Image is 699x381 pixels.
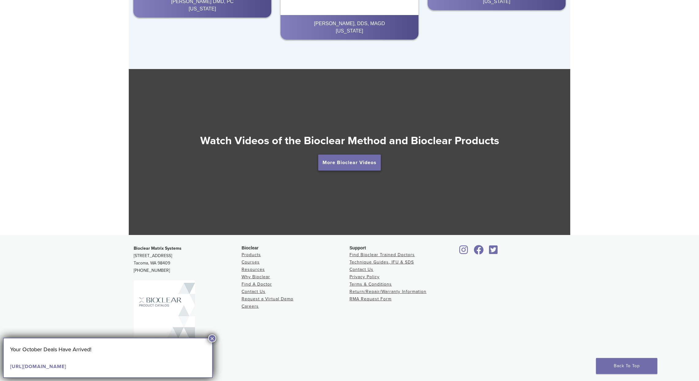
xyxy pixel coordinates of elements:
[134,246,181,251] strong: Bioclear Matrix Systems
[242,245,258,250] span: Bioclear
[349,296,392,302] a: RMA Request Form
[487,249,500,255] a: Bioclear
[134,364,565,372] div: ©2025 Bioclear
[349,289,426,294] a: Return/Repair/Warranty Information
[472,249,486,255] a: Bioclear
[242,267,265,272] a: Resources
[318,155,381,171] a: More Bioclear Videos
[349,282,392,287] a: Terms & Conditions
[285,27,414,35] div: [US_STATE]
[242,252,261,257] a: Products
[134,245,242,274] p: [STREET_ADDRESS] Tacoma, WA 98409 [PHONE_NUMBER]
[457,249,470,255] a: Bioclear
[138,5,266,13] div: [US_STATE]
[349,274,380,279] a: Privacy Policy
[349,267,373,272] a: Contact Us
[208,334,216,342] button: Close
[285,20,414,27] div: [PERSON_NAME], DDS, MAGD
[349,252,415,257] a: Find Bioclear Trained Doctors
[242,304,259,309] a: Careers
[596,358,657,374] a: Back To Top
[242,282,272,287] a: Find A Doctor
[10,345,206,354] p: Your October Deals Have Arrived!
[242,274,270,279] a: Why Bioclear
[134,280,195,360] img: Bioclear
[129,133,570,148] h2: Watch Videos of the Bioclear Method and Bioclear Products
[349,245,366,250] span: Support
[242,296,293,302] a: Request a Virtual Demo
[349,260,414,265] a: Technique Guides, IFU & SDS
[10,364,66,370] a: [URL][DOMAIN_NAME]
[242,289,265,294] a: Contact Us
[242,260,260,265] a: Courses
